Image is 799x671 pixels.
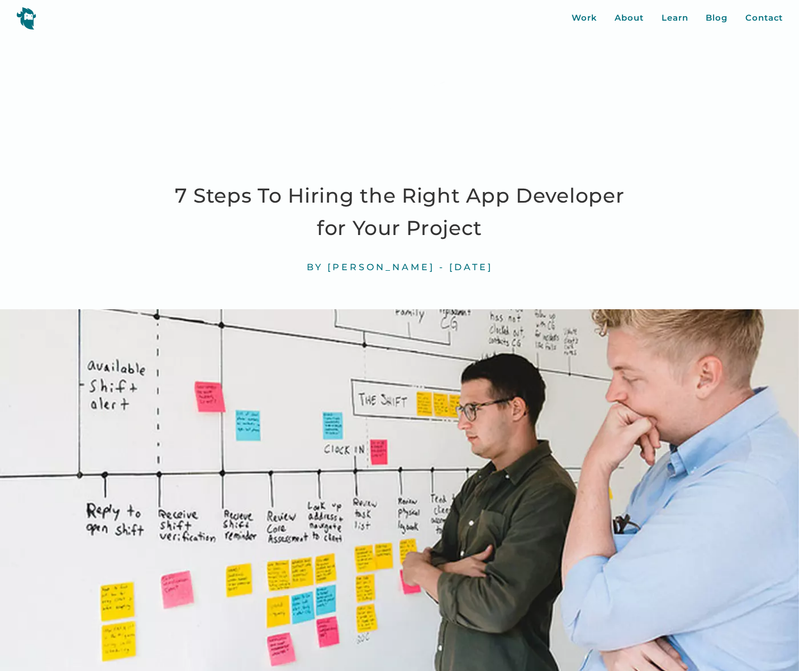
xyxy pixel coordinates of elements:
div: By [307,262,323,274]
img: yeti logo icon [16,7,36,30]
a: Learn [662,12,688,25]
div: - [439,262,445,274]
a: Contact [745,12,783,25]
a: Work [572,12,597,25]
a: About [615,12,644,25]
div: [PERSON_NAME] [327,262,435,274]
h1: 7 Steps To Hiring the Right App Developer for Your Project [160,180,639,244]
a: Blog [706,12,727,25]
div: [DATE] [449,262,493,274]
